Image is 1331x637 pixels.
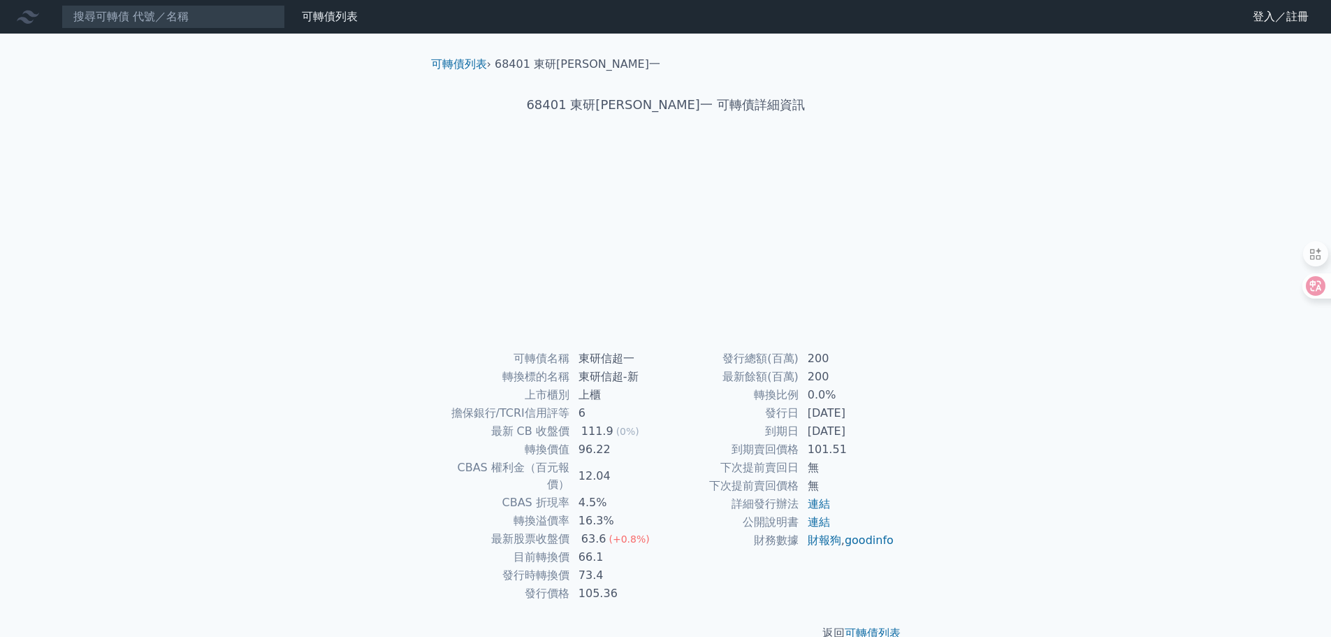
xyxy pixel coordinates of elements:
li: 68401 東研[PERSON_NAME]一 [495,56,660,73]
td: 6 [570,404,666,422]
td: 101.51 [799,441,895,459]
td: [DATE] [799,422,895,441]
td: 0.0% [799,386,895,404]
td: 無 [799,459,895,477]
td: 轉換溢價率 [437,512,570,530]
td: 4.5% [570,494,666,512]
a: 財報狗 [808,534,841,547]
td: 200 [799,350,895,368]
a: 連結 [808,515,830,529]
span: (0%) [616,426,639,437]
td: , [799,531,895,550]
a: goodinfo [845,534,894,547]
td: 擔保銀行/TCRI信用評等 [437,404,570,422]
td: 可轉債名稱 [437,350,570,368]
td: 最新餘額(百萬) [666,368,799,386]
div: 111.9 [579,423,616,440]
td: 105.36 [570,585,666,603]
a: 可轉債列表 [431,57,487,71]
h1: 68401 東研[PERSON_NAME]一 可轉債詳細資訊 [420,95,912,115]
td: 財務數據 [666,531,799,550]
div: 63.6 [579,531,609,547]
td: 下次提前賣回價格 [666,477,799,495]
td: 發行日 [666,404,799,422]
td: 最新 CB 收盤價 [437,422,570,441]
td: 無 [799,477,895,495]
td: 73.4 [570,566,666,585]
td: 下次提前賣回日 [666,459,799,477]
td: 16.3% [570,512,666,530]
td: 詳細發行辦法 [666,495,799,513]
td: 66.1 [570,548,666,566]
td: 發行總額(百萬) [666,350,799,368]
td: 96.22 [570,441,666,459]
td: 上市櫃別 [437,386,570,404]
td: 東研信超-新 [570,368,666,386]
td: 上櫃 [570,386,666,404]
td: 轉換價值 [437,441,570,459]
a: 登入／註冊 [1242,6,1320,28]
td: CBAS 權利金（百元報價） [437,459,570,494]
td: 轉換標的名稱 [437,368,570,386]
td: CBAS 折現率 [437,494,570,512]
td: [DATE] [799,404,895,422]
td: 發行價格 [437,585,570,603]
td: 到期日 [666,422,799,441]
input: 搜尋可轉債 代號／名稱 [61,5,285,29]
td: 目前轉換價 [437,548,570,566]
td: 到期賣回價格 [666,441,799,459]
span: (+0.8%) [609,534,649,545]
td: 發行時轉換價 [437,566,570,585]
td: 12.04 [570,459,666,494]
td: 東研信超一 [570,350,666,368]
td: 轉換比例 [666,386,799,404]
td: 公開說明書 [666,513,799,531]
td: 最新股票收盤價 [437,530,570,548]
a: 連結 [808,497,830,510]
a: 可轉債列表 [302,10,358,23]
li: › [431,56,491,73]
td: 200 [799,368,895,386]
